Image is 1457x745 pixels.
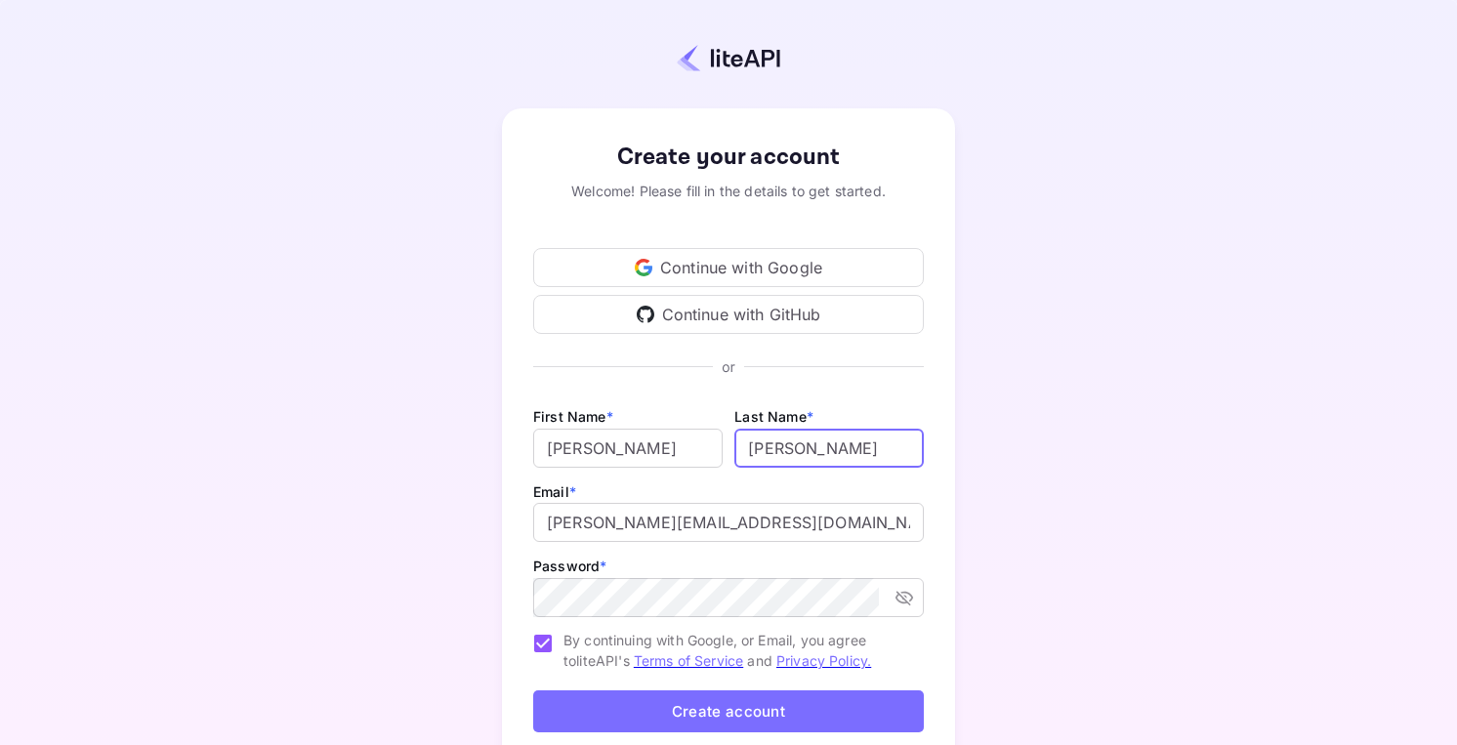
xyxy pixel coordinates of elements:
label: Password [533,558,606,574]
button: Create account [533,690,924,732]
label: Last Name [734,408,813,425]
a: Privacy Policy. [776,652,871,669]
label: First Name [533,408,613,425]
input: John [533,429,723,468]
img: liteapi [677,44,780,72]
input: Doe [734,429,924,468]
label: Email [533,483,576,500]
span: By continuing with Google, or Email, you agree to liteAPI's and [563,630,908,671]
div: Welcome! Please fill in the details to get started. [533,181,924,201]
a: Terms of Service [634,652,743,669]
div: Continue with GitHub [533,295,924,334]
input: johndoe@gmail.com [533,503,924,542]
button: toggle password visibility [887,580,922,615]
div: Create your account [533,140,924,175]
div: Continue with Google [533,248,924,287]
